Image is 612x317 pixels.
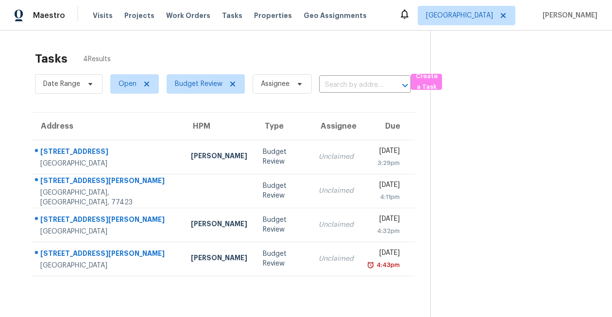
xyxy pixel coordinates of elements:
[319,78,384,93] input: Search by address
[263,147,303,167] div: Budget Review
[426,11,493,20] span: [GEOGRAPHIC_DATA]
[263,215,303,234] div: Budget Review
[222,12,242,19] span: Tasks
[319,186,354,196] div: Unclaimed
[263,249,303,268] div: Budget Review
[40,249,175,261] div: [STREET_ADDRESS][PERSON_NAME]
[319,254,354,264] div: Unclaimed
[40,176,175,188] div: [STREET_ADDRESS][PERSON_NAME]
[175,79,222,89] span: Budget Review
[319,152,354,162] div: Unclaimed
[191,219,247,231] div: [PERSON_NAME]
[304,11,367,20] span: Geo Assignments
[43,79,80,89] span: Date Range
[119,79,136,89] span: Open
[261,79,289,89] span: Assignee
[93,11,113,20] span: Visits
[311,113,361,140] th: Assignee
[263,181,303,200] div: Budget Review
[40,159,175,168] div: [GEOGRAPHIC_DATA]
[40,227,175,236] div: [GEOGRAPHIC_DATA]
[166,11,210,20] span: Work Orders
[539,11,597,20] span: [PERSON_NAME]
[369,180,400,192] div: [DATE]
[40,188,175,207] div: [GEOGRAPHIC_DATA], [GEOGRAPHIC_DATA], 77423
[33,11,65,20] span: Maestro
[416,71,437,93] span: Create a Task
[369,192,400,202] div: 4:11pm
[367,260,374,270] img: Overdue Alarm Icon
[369,214,400,226] div: [DATE]
[124,11,154,20] span: Projects
[83,54,111,64] span: 4 Results
[369,146,400,158] div: [DATE]
[255,113,311,140] th: Type
[31,113,183,140] th: Address
[369,158,400,168] div: 3:29pm
[411,74,442,90] button: Create a Task
[191,151,247,163] div: [PERSON_NAME]
[319,220,354,230] div: Unclaimed
[40,215,175,227] div: [STREET_ADDRESS][PERSON_NAME]
[374,260,400,270] div: 4:43pm
[35,54,68,64] h2: Tasks
[40,261,175,270] div: [GEOGRAPHIC_DATA]
[183,113,255,140] th: HPM
[398,79,412,92] button: Open
[40,147,175,159] div: [STREET_ADDRESS]
[191,253,247,265] div: [PERSON_NAME]
[254,11,292,20] span: Properties
[369,248,400,260] div: [DATE]
[369,226,400,236] div: 4:32pm
[361,113,415,140] th: Due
